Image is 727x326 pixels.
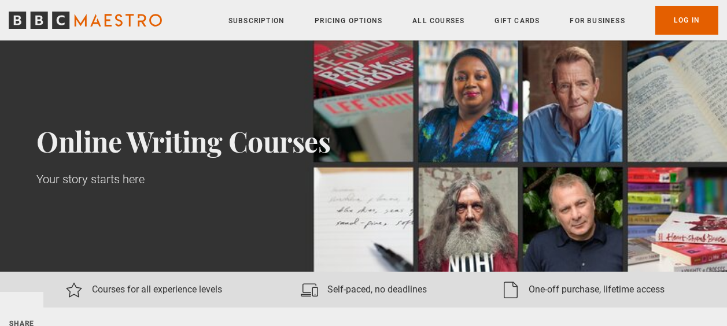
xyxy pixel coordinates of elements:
[92,283,222,297] p: Courses for all experience levels
[327,283,427,297] p: Self-paced, no deadlines
[529,283,665,297] p: One-off purchase, lifetime access
[570,15,625,27] a: For business
[228,6,718,35] nav: Primary
[655,6,718,35] a: Log In
[494,15,540,27] a: Gift Cards
[9,12,162,29] svg: BBC Maestro
[412,15,464,27] a: All Courses
[36,125,332,157] h1: Online Writing Courses
[228,15,285,27] a: Subscription
[315,15,382,27] a: Pricing Options
[36,171,145,187] p: Your story starts here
